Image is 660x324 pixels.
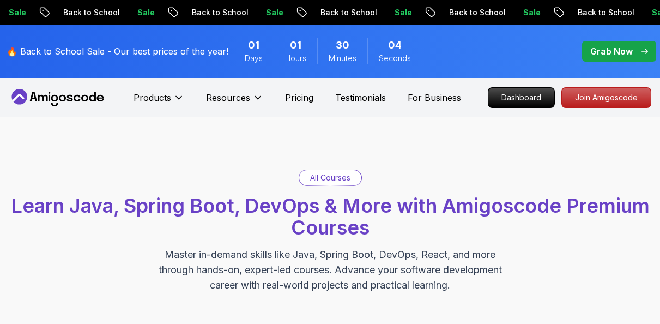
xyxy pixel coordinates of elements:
p: Back to School [55,7,129,18]
p: Sale [257,7,292,18]
p: Back to School [183,7,257,18]
p: Sale [386,7,421,18]
p: Back to School [312,7,386,18]
span: Seconds [379,53,411,64]
p: Products [134,91,171,104]
p: 🔥 Back to School Sale - Our best prices of the year! [7,45,228,58]
p: Dashboard [488,88,554,107]
p: Resources [206,91,250,104]
p: Back to School [569,7,643,18]
span: 1 Hours [290,38,301,53]
a: Testimonials [335,91,386,104]
button: Resources [206,91,263,113]
a: Join Amigoscode [561,87,651,108]
span: Hours [285,53,306,64]
a: Dashboard [488,87,555,108]
a: Pricing [285,91,313,104]
p: Sale [514,7,549,18]
a: For Business [408,91,461,104]
p: Master in-demand skills like Java, Spring Boot, DevOps, React, and more through hands-on, expert-... [147,247,513,293]
span: 4 Seconds [388,38,402,53]
span: 30 Minutes [336,38,349,53]
span: 1 Days [248,38,259,53]
button: Products [134,91,184,113]
p: Join Amigoscode [562,88,651,107]
p: Grab Now [590,45,633,58]
span: Learn Java, Spring Boot, DevOps & More with Amigoscode Premium Courses [11,194,650,239]
span: Days [245,53,263,64]
p: Sale [129,7,164,18]
p: Back to School [440,7,514,18]
span: Minutes [329,53,356,64]
p: All Courses [310,172,350,183]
